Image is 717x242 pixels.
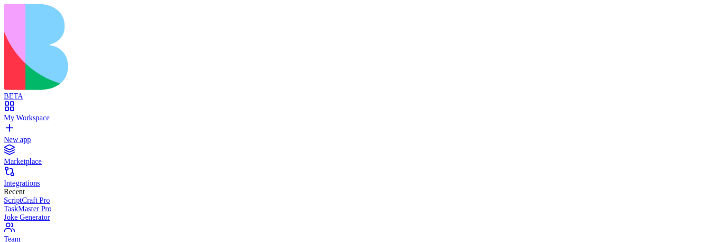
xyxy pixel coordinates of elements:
div: New app [4,135,713,144]
div: My Workspace [4,114,713,122]
a: Marketplace [4,149,713,166]
img: logo [4,4,385,90]
a: Integrations [4,170,713,188]
div: BETA [4,92,713,100]
a: TaskMaster Pro [4,205,713,213]
a: My Workspace [4,105,713,122]
a: Joke Generator [4,213,713,222]
a: New app [4,127,713,144]
a: BETA [4,83,713,100]
a: ScriptCraft Pro [4,196,713,205]
span: Recent [4,188,25,196]
div: Marketplace [4,157,713,166]
div: Integrations [4,179,713,188]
